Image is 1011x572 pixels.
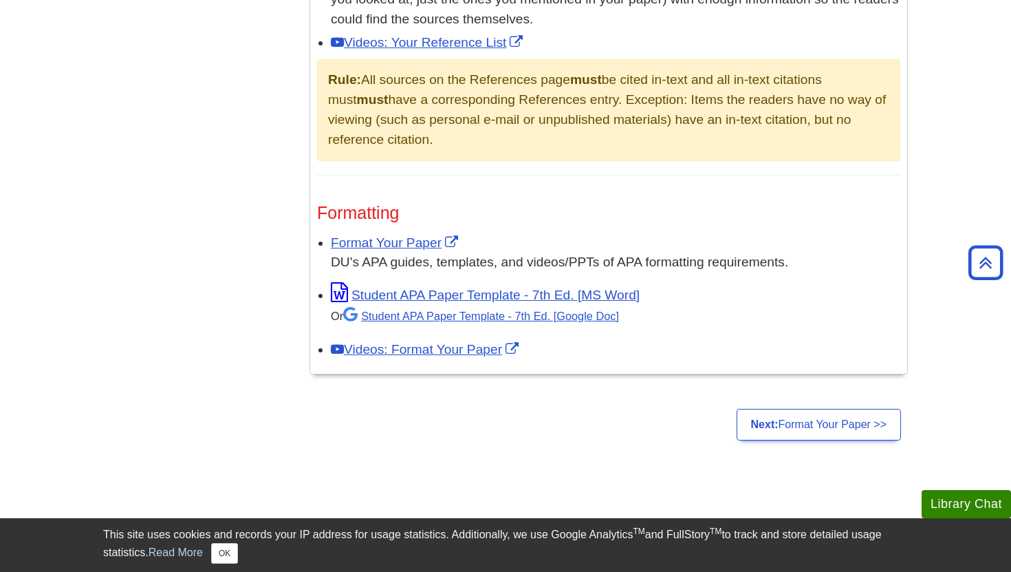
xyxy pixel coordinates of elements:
[331,310,619,322] small: Or
[357,92,389,107] strong: must
[964,253,1008,272] a: Back to Top
[211,543,238,564] button: Close
[103,527,908,564] div: This site uses cookies and records your IP address for usage statistics. Additionally, we use Goo...
[331,288,640,302] a: Link opens in new window
[149,547,203,558] a: Read More
[710,527,721,536] sup: TM
[331,35,526,50] a: Link opens in new window
[331,253,900,273] div: DU's APA guides, templates, and videos/PPTs of APA formatting requirements.
[922,490,1011,518] button: Library Chat
[633,527,644,536] sup: TM
[751,419,779,430] strong: Next:
[317,59,900,160] div: All sources on the References page be cited in-text and all in-text citations must have a corresp...
[331,342,522,357] a: Link opens in new window
[331,235,461,250] a: Link opens in new window
[328,72,361,87] strong: Rule:
[317,203,900,223] h3: Formatting
[570,72,602,87] strong: must
[343,310,619,322] a: Student APA Paper Template - 7th Ed. [Google Doc]
[737,409,901,441] a: Next:Format Your Paper >>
